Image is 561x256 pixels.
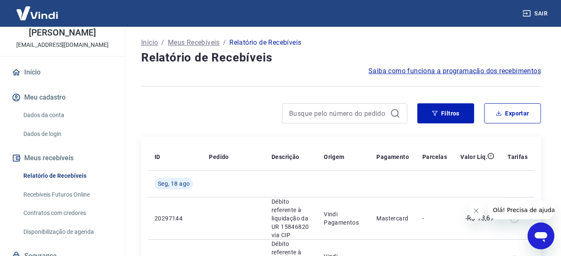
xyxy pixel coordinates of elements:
p: 20297144 [155,214,195,223]
a: Relatório de Recebíveis [20,167,115,184]
h4: Relatório de Recebíveis [141,49,541,66]
p: Pagamento [376,153,409,161]
a: Dados da conta [20,107,115,124]
p: -R$ 13,67 [465,213,495,223]
a: Dados de login [20,125,115,143]
button: Meus recebíveis [10,149,115,167]
p: Valor Líq. [460,153,487,161]
button: Sair [521,6,551,21]
p: - [422,214,447,223]
p: Débito referente à liquidação da UR 15846820 via CIP [272,197,310,239]
iframe: Mensagem da empresa [488,201,554,219]
a: Saiba como funciona a programação dos recebimentos [368,66,541,76]
p: [PERSON_NAME] [29,28,96,37]
a: Início [141,38,158,48]
input: Busque pelo número do pedido [289,107,387,120]
p: / [161,38,164,48]
p: Vindi Pagamentos [324,210,363,227]
iframe: Fechar mensagem [468,202,485,219]
a: Meus Recebíveis [168,38,220,48]
span: Seg, 18 ago [158,179,190,188]
p: ID [155,153,160,161]
button: Exportar [484,103,541,123]
p: Origem [324,153,344,161]
p: / [223,38,226,48]
p: Mastercard [376,214,409,223]
span: Olá! Precisa de ajuda? [5,6,70,13]
a: Disponibilização de agenda [20,223,115,241]
p: Pedido [209,153,228,161]
p: [EMAIL_ADDRESS][DOMAIN_NAME] [16,41,109,49]
p: Relatório de Recebíveis [229,38,301,48]
p: Tarifas [508,153,528,161]
p: Parcelas [422,153,447,161]
img: Vindi [10,0,64,26]
iframe: Botão para abrir a janela de mensagens [528,223,554,249]
a: Início [10,63,115,82]
a: Recebíveis Futuros Online [20,186,115,203]
button: Meu cadastro [10,88,115,107]
button: Filtros [417,103,474,123]
a: Contratos com credores [20,205,115,222]
p: Descrição [272,153,300,161]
